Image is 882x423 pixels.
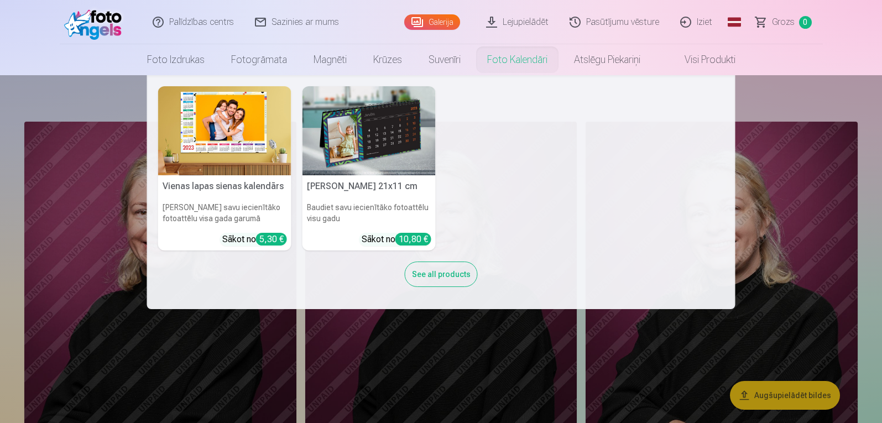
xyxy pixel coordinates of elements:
[302,86,436,250] a: Galda kalendārs 21x11 cm[PERSON_NAME] 21x11 cmBaudiet savu iecienītāko fotoattēlu visu gaduSākot ...
[158,86,291,175] img: Vienas lapas sienas kalendārs
[654,44,749,75] a: Visi produkti
[360,44,415,75] a: Krūzes
[395,233,431,246] div: 10,80 €
[474,44,561,75] a: Foto kalendāri
[64,4,128,40] img: /fa1
[405,262,478,287] div: See all products
[222,233,287,246] div: Sākot no
[158,86,291,250] a: Vienas lapas sienas kalendārsVienas lapas sienas kalendārs[PERSON_NAME] savu iecienītāko fotoattē...
[799,16,812,29] span: 0
[302,86,436,175] img: Galda kalendārs 21x11 cm
[772,15,795,29] span: Grozs
[218,44,300,75] a: Fotogrāmata
[158,197,291,228] h6: [PERSON_NAME] savu iecienītāko fotoattēlu visa gada garumā
[300,44,360,75] a: Magnēti
[302,175,436,197] h5: [PERSON_NAME] 21x11 cm
[302,197,436,228] h6: Baudiet savu iecienītāko fotoattēlu visu gadu
[256,233,287,246] div: 5,30 €
[405,268,478,279] a: See all products
[415,44,474,75] a: Suvenīri
[362,233,431,246] div: Sākot no
[404,14,460,30] a: Galerija
[561,44,654,75] a: Atslēgu piekariņi
[134,44,218,75] a: Foto izdrukas
[158,175,291,197] h5: Vienas lapas sienas kalendārs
